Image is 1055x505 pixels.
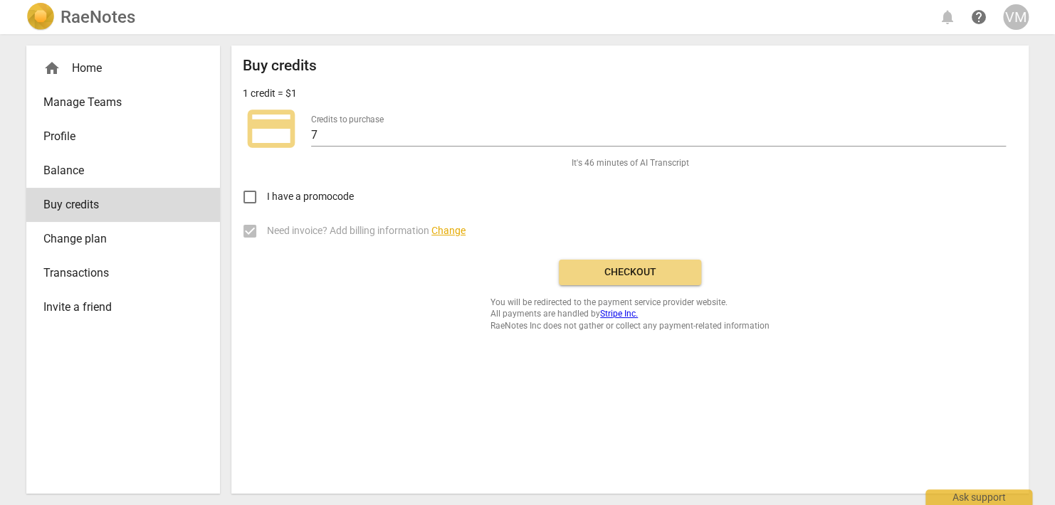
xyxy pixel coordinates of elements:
span: It's 46 minutes of AI Transcript [572,157,689,169]
div: Ask support [925,489,1032,505]
span: credit_card [243,100,300,157]
div: Home [26,51,220,85]
h2: Buy credits [243,57,317,75]
a: Change plan [26,222,220,256]
span: Change [431,225,466,236]
button: VM [1003,4,1029,30]
span: help [970,9,987,26]
a: Help [966,4,992,30]
span: Manage Teams [43,94,191,111]
span: Profile [43,128,191,145]
span: Checkout [570,265,690,280]
a: Balance [26,154,220,188]
a: Buy credits [26,188,220,222]
h2: RaeNotes [61,7,135,27]
span: I have a promocode [267,189,354,204]
span: Invite a friend [43,299,191,316]
a: LogoRaeNotes [26,3,135,31]
a: Manage Teams [26,85,220,119]
a: Profile [26,119,220,154]
span: Need invoice? Add billing information [267,223,466,238]
a: Transactions [26,256,220,290]
span: Balance [43,162,191,179]
span: Buy credits [43,196,191,213]
span: You will be redirected to the payment service provider website. All payments are handled by RaeNo... [490,297,770,332]
img: Logo [26,3,55,31]
a: Invite a friend [26,290,220,324]
span: Transactions [43,265,191,282]
span: Change plan [43,230,191,248]
a: Stripe Inc. [600,309,638,319]
div: Home [43,60,191,77]
label: Credits to purchase [311,115,384,124]
p: 1 credit = $1 [243,86,297,101]
button: Checkout [559,260,701,285]
span: home [43,60,61,77]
